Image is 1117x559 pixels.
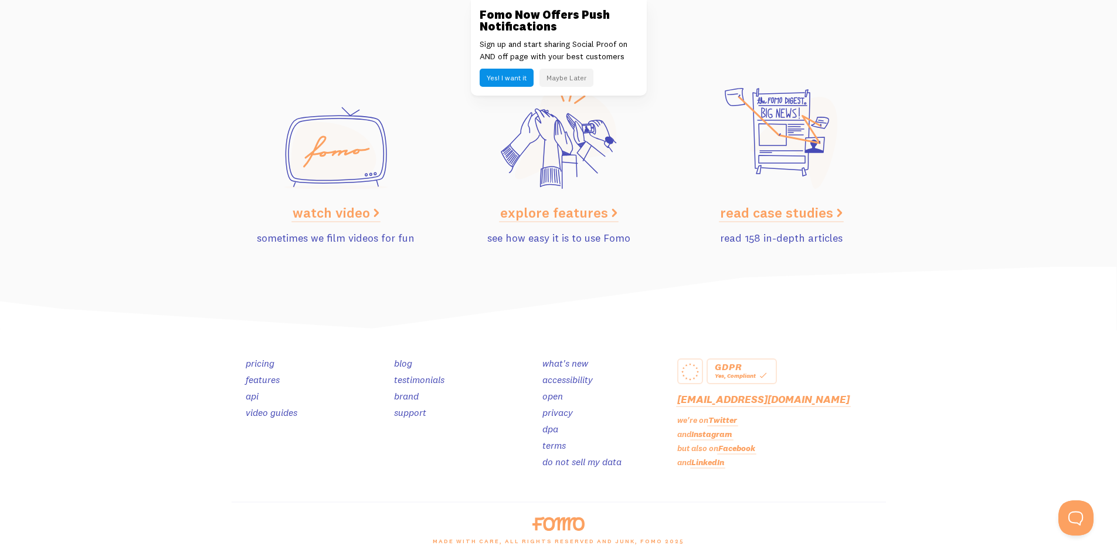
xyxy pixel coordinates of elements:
a: Instagram [691,429,732,439]
div: made with care, all rights reserved and junk, Fomo 2025 [225,531,893,559]
a: [EMAIL_ADDRESS][DOMAIN_NAME] [677,392,850,406]
a: watch video [293,204,379,221]
iframe: Help Scout Beacon - Open [1058,500,1094,536]
div: GDPR [715,363,769,370]
p: and [677,456,886,469]
a: dpa [542,423,558,435]
div: Yes, Compliant [715,370,769,381]
a: support [394,406,426,418]
p: but also on [677,442,886,455]
a: explore features [500,204,617,221]
a: Twitter [708,415,737,425]
a: accessibility [542,374,593,385]
a: Facebook [718,443,755,453]
a: pricing [246,357,274,369]
a: blog [394,357,412,369]
a: privacy [542,406,573,418]
a: GDPR Yes, Compliant [707,358,777,384]
p: see how easy it is to use Fomo [454,230,663,246]
a: terms [542,439,566,451]
a: brand [394,390,419,402]
button: Maybe Later [539,69,593,87]
p: we're on [677,414,886,426]
a: video guides [246,406,297,418]
p: and [677,428,886,441]
a: features [246,374,280,385]
a: read case studies [720,204,843,221]
a: testimonials [394,374,444,385]
button: Yes! I want it [480,69,534,87]
p: Sign up and start sharing Social Proof on AND off page with your best customers [480,38,638,63]
p: read 158 in-depth articles [677,230,886,246]
a: open [542,390,563,402]
a: do not sell my data [542,456,622,467]
a: api [246,390,259,402]
a: LinkedIn [691,457,724,467]
p: sometimes we film videos for fun [232,230,440,246]
h3: Fomo Now Offers Push Notifications [480,9,638,32]
img: fomo-logo-orange-8ab935bcb42dfda78e33409a85f7af36b90c658097e6bb5368b87284a318b3da.svg [532,517,585,531]
a: what's new [542,357,588,369]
